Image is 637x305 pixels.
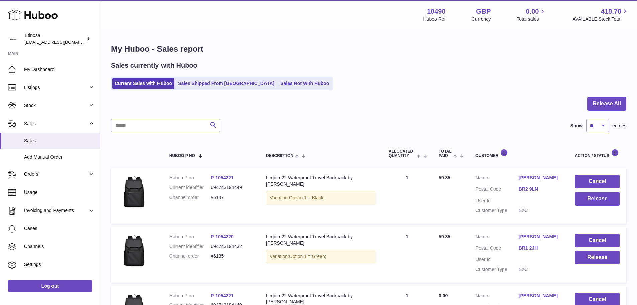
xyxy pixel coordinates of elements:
[176,78,277,89] a: Sales Shipped From [GEOGRAPHIC_DATA]
[575,175,620,188] button: Cancel
[211,234,234,239] a: P-1054220
[112,78,174,89] a: Current Sales with Huboo
[24,207,88,214] span: Invoicing and Payments
[24,84,88,91] span: Listings
[118,234,151,267] img: v-Black__765727349.webp
[266,175,375,187] div: Legion-22 Waterproof Travel Backpack by [PERSON_NAME]
[572,7,629,22] a: 418.70 AVAILABLE Stock Total
[24,138,95,144] span: Sales
[118,175,151,208] img: v-Black__765727349.webp
[517,16,546,22] span: Total sales
[289,254,326,259] span: Option 1 = Green;
[475,245,519,253] dt: Postal Code
[601,7,621,16] span: 418.70
[519,207,562,214] dd: B2C
[211,194,252,201] dd: #6147
[475,175,519,183] dt: Name
[382,168,432,224] td: 1
[24,225,95,232] span: Cases
[211,293,234,298] a: P-1054221
[211,253,252,259] dd: #6135
[517,7,546,22] a: 0.00 Total sales
[575,234,620,247] button: Cancel
[169,154,195,158] span: Huboo P no
[266,250,375,263] div: Variation:
[427,7,446,16] strong: 10490
[169,253,211,259] dt: Channel order
[111,61,197,70] h2: Sales currently with Huboo
[169,194,211,201] dt: Channel order
[382,227,432,283] td: 1
[211,243,252,250] dd: 694743194432
[575,192,620,206] button: Release
[526,7,539,16] span: 0.00
[475,293,519,301] dt: Name
[25,39,98,45] span: [EMAIL_ADDRESS][DOMAIN_NAME]
[278,78,331,89] a: Sales Not With Huboo
[24,66,95,73] span: My Dashboard
[266,234,375,246] div: Legion-22 Waterproof Travel Backpack by [PERSON_NAME]
[289,195,325,200] span: Option 1 = Black;
[24,154,95,160] span: Add Manual Order
[169,184,211,191] dt: Current identifier
[266,191,375,205] div: Variation:
[439,175,450,180] span: 59.35
[519,293,562,299] a: [PERSON_NAME]
[476,7,491,16] strong: GBP
[211,184,252,191] dd: 694743194449
[24,261,95,268] span: Settings
[389,149,415,158] span: ALLOCATED Quantity
[211,175,234,180] a: P-1054221
[25,32,85,45] div: Etinosa
[475,256,519,263] dt: User Id
[519,234,562,240] a: [PERSON_NAME]
[8,280,92,292] a: Log out
[475,207,519,214] dt: Customer Type
[475,198,519,204] dt: User Id
[24,171,88,177] span: Orders
[169,293,211,299] dt: Huboo P no
[519,245,562,251] a: BR1 2JH
[570,123,583,129] label: Show
[575,251,620,264] button: Release
[169,175,211,181] dt: Huboo P no
[472,16,491,22] div: Currency
[519,186,562,193] a: BR2 9LN
[475,266,519,273] dt: Customer Type
[519,266,562,273] dd: B2C
[519,175,562,181] a: [PERSON_NAME]
[24,189,95,196] span: Usage
[24,102,88,109] span: Stock
[612,123,626,129] span: entries
[439,234,450,239] span: 59.35
[169,243,211,250] dt: Current identifier
[24,121,88,127] span: Sales
[169,234,211,240] dt: Huboo P no
[423,16,446,22] div: Huboo Ref
[475,186,519,194] dt: Postal Code
[439,293,448,298] span: 0.00
[439,149,452,158] span: Total paid
[111,44,626,54] h1: My Huboo - Sales report
[575,149,620,158] div: Action / Status
[587,97,626,111] button: Release All
[266,154,293,158] span: Description
[475,234,519,242] dt: Name
[8,34,18,44] img: internalAdmin-10490@internal.huboo.com
[572,16,629,22] span: AVAILABLE Stock Total
[475,149,562,158] div: Customer
[24,243,95,250] span: Channels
